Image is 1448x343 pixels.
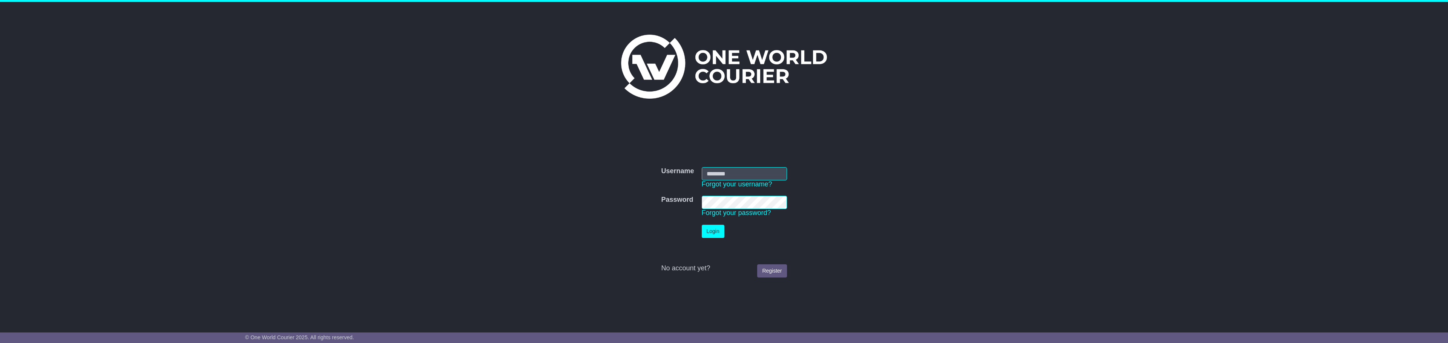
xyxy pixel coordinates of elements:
a: Forgot your password? [702,209,771,216]
img: One World [621,35,827,99]
div: No account yet? [661,264,787,273]
a: Register [757,264,787,277]
a: Forgot your username? [702,180,772,188]
label: Username [661,167,694,175]
label: Password [661,196,693,204]
button: Login [702,225,724,238]
span: © One World Courier 2025. All rights reserved. [245,334,354,340]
